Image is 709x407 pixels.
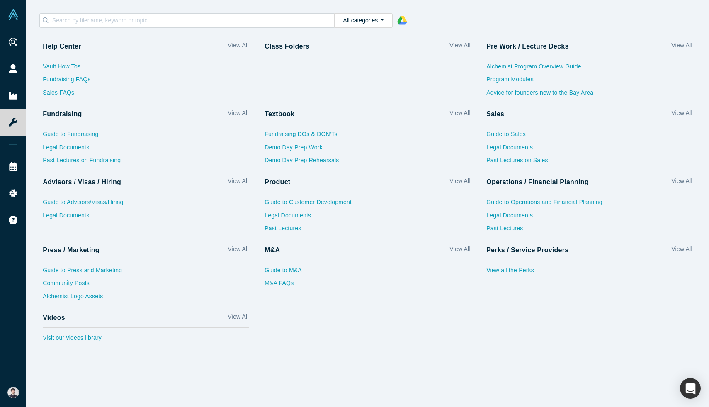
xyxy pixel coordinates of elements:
a: Legal Documents [43,211,249,224]
a: Legal Documents [43,143,249,156]
a: Guide to M&A [265,266,471,279]
a: Sales FAQs [43,88,249,102]
img: Alchemist Vault Logo [7,9,19,20]
img: Katsutoshi Tabata's Account [7,387,19,398]
a: Past Lectures [265,224,471,237]
a: Program Modules [486,75,692,88]
h4: Class Folders [265,42,309,50]
a: Past Lectures [486,224,692,237]
a: Past Lectures on Sales [486,156,692,169]
a: Guide to Operations and Financial Planning [486,198,692,211]
a: View All [671,109,692,121]
a: Fundraising FAQs [43,75,249,88]
a: View All [449,177,470,189]
h4: Videos [43,314,65,322]
a: Legal Documents [486,211,692,224]
a: View All [449,41,470,53]
a: Fundraising DOs & DON’Ts [265,130,471,143]
a: View All [228,245,248,257]
h4: Product [265,178,290,186]
a: Legal Documents [486,143,692,156]
a: Advice for founders new to the Bay Area [486,88,692,102]
a: View All [671,41,692,53]
a: Community Posts [43,279,249,292]
h4: Sales [486,110,504,118]
a: Guide to Fundraising [43,130,249,143]
a: View All [228,177,248,189]
h4: Pre Work / Lecture Decks [486,42,568,50]
a: Demo Day Prep Rehearsals [265,156,471,169]
a: Guide to Sales [486,130,692,143]
h4: Perks / Service Providers [486,246,568,254]
a: Guide to Customer Development [265,198,471,211]
a: View All [228,109,248,121]
a: View All [671,177,692,189]
a: Alchemist Program Overview Guide [486,62,692,76]
a: Alchemist Logo Assets [43,292,249,305]
h4: Fundraising [43,110,82,118]
h4: Textbook [265,110,294,118]
h4: Help Center [43,42,81,50]
a: M&A FAQs [265,279,471,292]
button: All categories [334,13,393,28]
h4: Operations / Financial Planning [486,178,589,186]
a: View All [449,109,470,121]
a: Visit our videos library [43,334,249,347]
a: Past Lectures on Fundraising [43,156,249,169]
a: View All [228,41,248,53]
a: View All [228,312,248,324]
a: Demo Day Prep Work [265,143,471,156]
h4: Press / Marketing [43,246,100,254]
h4: Advisors / Visas / Hiring [43,178,121,186]
a: View all the Perks [486,266,692,279]
a: Legal Documents [265,211,471,224]
a: View All [671,245,692,257]
a: Guide to Press and Marketing [43,266,249,279]
a: Guide to Advisors/Visas/Hiring [43,198,249,211]
a: Vault How Tos [43,62,249,76]
a: View All [449,245,470,257]
h4: M&A [265,246,280,254]
input: Search by filename, keyword or topic [51,15,334,26]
